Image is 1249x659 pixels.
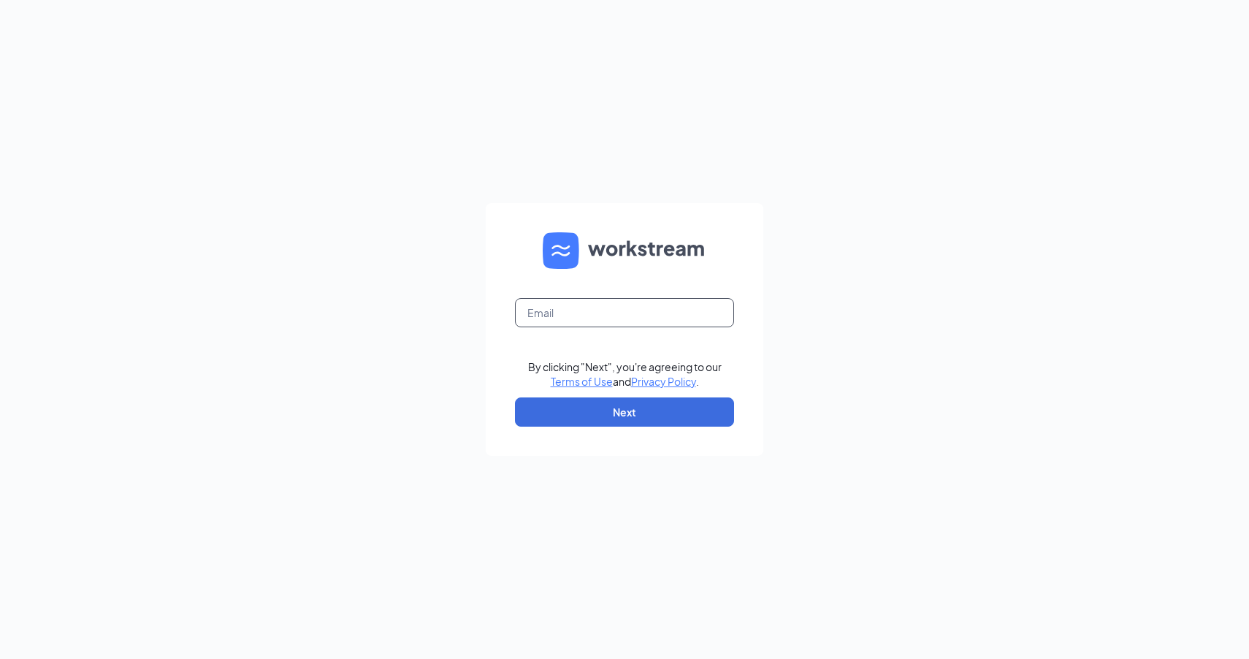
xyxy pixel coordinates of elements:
[551,375,613,388] a: Terms of Use
[631,375,696,388] a: Privacy Policy
[543,232,706,269] img: WS logo and Workstream text
[528,359,722,389] div: By clicking "Next", you're agreeing to our and .
[515,397,734,427] button: Next
[515,298,734,327] input: Email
